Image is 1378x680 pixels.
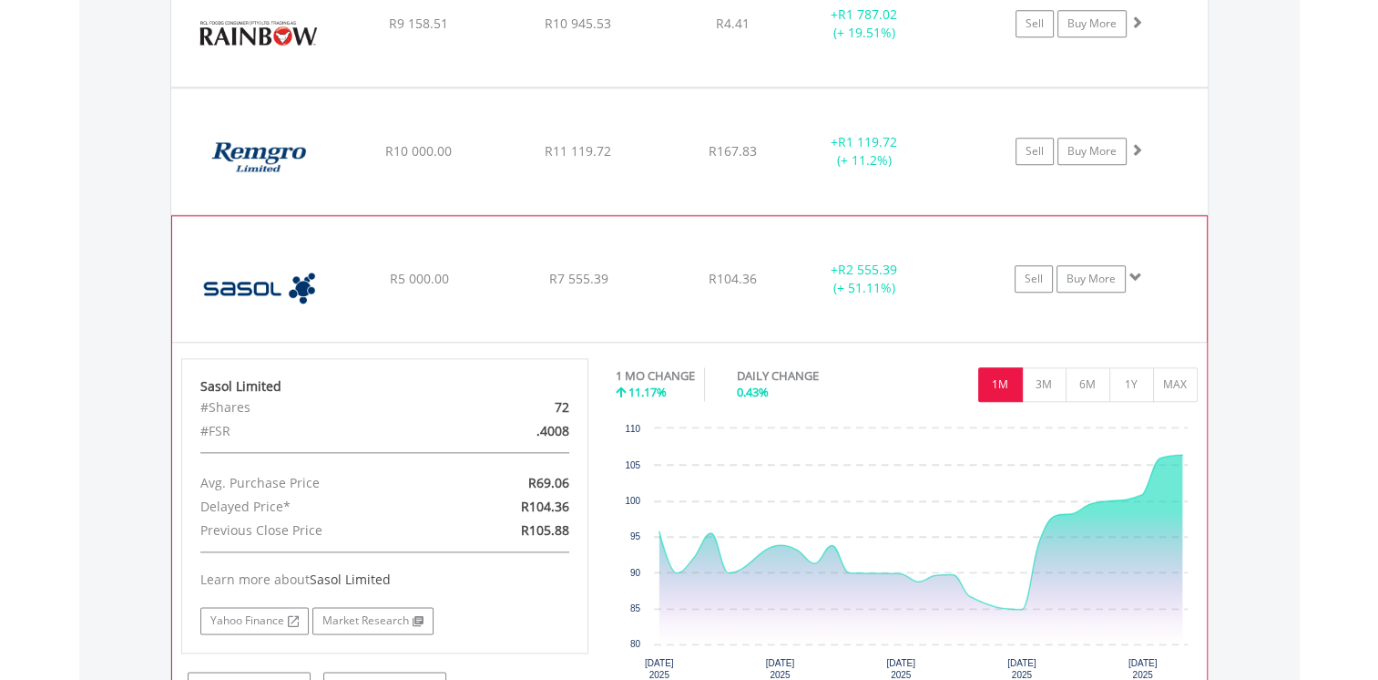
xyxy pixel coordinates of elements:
span: R69.06 [528,474,569,491]
div: DAILY CHANGE [737,367,883,385]
span: R104.36 [709,270,757,287]
text: [DATE] 2025 [766,658,795,680]
div: Avg. Purchase Price [187,471,451,495]
text: 110 [625,424,640,434]
a: Yahoo Finance [200,607,309,634]
div: #Shares [187,396,451,419]
a: Buy More [1057,138,1127,165]
button: 1M [978,367,1023,402]
text: 90 [630,568,641,578]
button: 3M [1022,367,1067,402]
span: R1 119.72 [838,133,897,150]
span: R7 555.39 [548,270,607,287]
button: 6M [1066,367,1110,402]
span: R11 119.72 [545,142,611,160]
div: + (+ 11.2%) [796,133,934,170]
a: Sell [1016,10,1054,37]
span: R1 787.02 [838,5,897,23]
text: 95 [630,531,641,541]
div: .4008 [451,419,583,443]
span: R9 158.51 [389,15,448,32]
span: R10 000.00 [385,142,452,160]
text: [DATE] 2025 [1128,658,1158,680]
img: EQU.ZA.REM.png [180,111,337,210]
button: 1Y [1109,367,1154,402]
a: Sell [1016,138,1054,165]
div: #FSR [187,419,451,443]
div: 1 MO CHANGE [616,367,695,385]
div: 72 [451,396,583,419]
div: Sasol Limited [200,377,570,396]
text: 85 [630,603,641,613]
text: [DATE] 2025 [886,658,915,680]
span: R2 555.39 [838,261,897,278]
div: Learn more about [200,571,570,589]
div: Delayed Price* [187,495,451,519]
span: 0.43% [737,384,769,400]
span: R105.88 [521,521,569,539]
text: 100 [625,496,640,506]
span: R167.83 [709,142,757,160]
text: [DATE] 2025 [645,658,674,680]
span: R5 000.00 [389,270,448,287]
div: Previous Close Price [187,519,451,542]
a: Market Research [312,607,434,634]
span: Sasol Limited [310,571,391,588]
span: R4.41 [716,15,750,32]
button: MAX [1153,367,1198,402]
a: Sell [1015,265,1053,293]
text: 105 [625,460,640,470]
span: R10 945.53 [545,15,611,32]
span: R104.36 [521,498,569,515]
a: Buy More [1057,10,1127,37]
span: 11.17% [628,384,667,400]
img: EQU.ZA.SOL.png [181,239,338,337]
text: 80 [630,639,641,649]
text: [DATE] 2025 [1007,658,1036,680]
a: Buy More [1056,265,1126,293]
div: + (+ 51.11%) [795,261,932,297]
div: + (+ 19.51%) [796,5,934,42]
